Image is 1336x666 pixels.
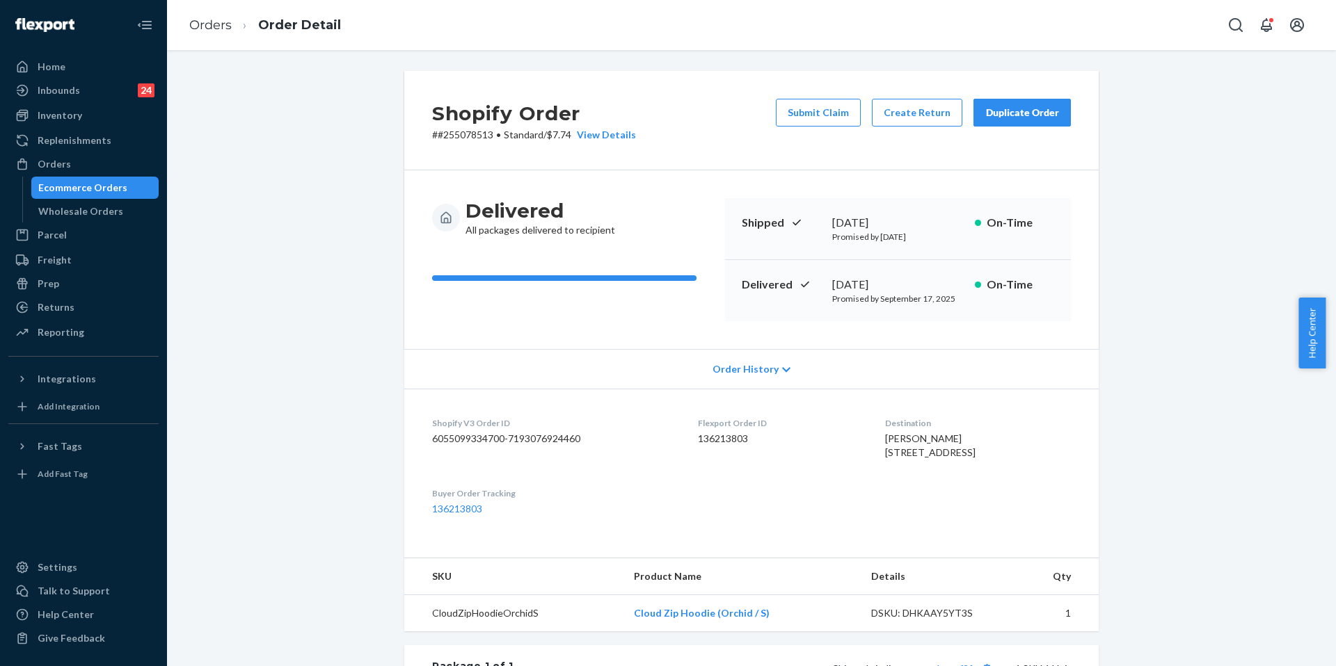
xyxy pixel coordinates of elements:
[8,153,159,175] a: Orders
[178,5,352,46] ol: breadcrumbs
[1222,11,1250,39] button: Open Search Box
[8,463,159,485] a: Add Fast Tag
[38,228,67,242] div: Parcel
[8,224,159,246] a: Parcel
[987,215,1054,231] p: On-Time
[38,253,72,267] div: Freight
[8,580,159,602] button: Talk to Support
[38,108,82,122] div: Inventory
[15,18,74,32] img: Flexport logo
[634,607,770,619] a: Cloud Zip Hoodie (Orchid / S)
[742,277,821,293] p: Delivered
[38,157,71,171] div: Orders
[432,432,676,446] dd: 6055099334700-7193076924460
[8,249,159,271] a: Freight
[432,487,676,499] dt: Buyer Order Tracking
[38,60,65,74] div: Home
[496,129,501,140] span: •
[1013,595,1099,632] td: 1
[38,560,77,574] div: Settings
[8,603,159,626] a: Help Center
[38,181,127,195] div: Ecommerce Orders
[872,99,962,127] button: Create Return
[38,400,100,412] div: Add Integration
[31,200,159,222] a: Wholesale Orders
[698,417,862,429] dt: Flexport Order ID
[885,432,976,458] span: [PERSON_NAME] [STREET_ADDRESS]
[38,468,88,480] div: Add Fast Tag
[698,432,862,446] dd: 136213803
[38,83,80,97] div: Inbounds
[138,83,154,97] div: 24
[258,17,341,33] a: Order Detail
[742,215,821,231] p: Shipped
[8,627,159,649] button: Give Feedback
[8,104,159,127] a: Inventory
[885,417,1071,429] dt: Destination
[38,631,105,645] div: Give Feedback
[987,277,1054,293] p: On-Time
[1252,11,1280,39] button: Open notifications
[8,296,159,318] a: Returns
[466,198,615,223] h3: Delivered
[1246,624,1322,659] iframe: To enrich screen reader interactions, please activate Accessibility in Grammarly extension settings
[432,503,482,514] a: 136213803
[504,129,543,140] span: Standard
[404,595,623,632] td: CloudZipHoodieOrchidS
[985,106,1059,120] div: Duplicate Order
[38,300,74,314] div: Returns
[432,128,636,142] p: # #255078513 / $7.74
[776,99,861,127] button: Submit Claim
[1298,298,1326,368] button: Help Center
[404,558,623,595] th: SKU
[8,556,159,578] a: Settings
[8,129,159,152] a: Replenishments
[38,204,123,218] div: Wholesale Orders
[832,293,964,304] p: Promised by September 17, 2025
[713,362,779,376] span: Order History
[832,277,964,293] div: [DATE]
[38,325,84,339] div: Reporting
[832,231,964,243] p: Promised by [DATE]
[432,99,636,128] h2: Shopify Order
[8,321,159,343] a: Reporting
[623,558,860,595] th: Product Name
[571,128,636,142] button: View Details
[432,417,676,429] dt: Shopify V3 Order ID
[131,11,159,39] button: Close Navigation
[38,133,111,147] div: Replenishments
[8,56,159,78] a: Home
[8,273,159,295] a: Prep
[38,584,110,598] div: Talk to Support
[8,435,159,457] button: Fast Tags
[8,79,159,101] a: Inbounds24
[466,198,615,237] div: All packages delivered to recipient
[1013,558,1099,595] th: Qty
[871,606,1002,620] div: DSKU: DHKAAY5YT3S
[38,608,94,622] div: Help Center
[189,17,232,33] a: Orders
[860,558,1013,595] th: Details
[973,99,1071,127] button: Duplicate Order
[8,368,159,390] button: Integrations
[832,215,964,231] div: [DATE]
[8,396,159,418] a: Add Integration
[38,372,96,386] div: Integrations
[38,277,59,291] div: Prep
[38,439,82,453] div: Fast Tags
[31,177,159,199] a: Ecommerce Orders
[1283,11,1311,39] button: Open account menu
